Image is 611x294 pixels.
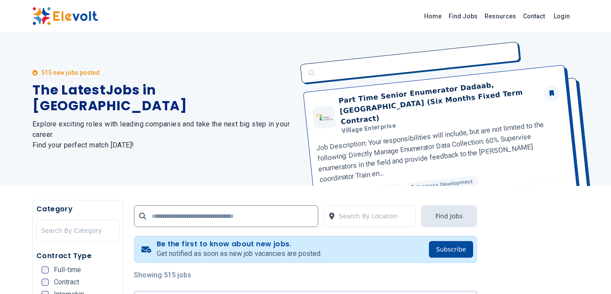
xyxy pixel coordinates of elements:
p: Get notified as soon as new job vacancies are posted. [157,248,322,259]
h2: Explore exciting roles with leading companies and take the next big step in your career. Find you... [32,119,295,150]
h1: The Latest Jobs in [GEOGRAPHIC_DATA] [32,82,295,114]
p: 515 new jobs posted [41,68,100,77]
input: Full-time [42,266,49,273]
a: Login [548,7,575,25]
span: Contract [54,279,79,286]
a: Contact [520,9,548,23]
h5: Category [36,204,119,214]
h4: Be the first to know about new jobs. [157,240,322,248]
span: Full-time [54,266,81,273]
input: Contract [42,279,49,286]
a: Find Jobs [445,9,481,23]
h5: Contract Type [36,251,119,261]
a: Home [421,9,445,23]
p: Showing 515 jobs [134,270,477,280]
a: Resources [481,9,520,23]
button: Subscribe [429,241,473,258]
button: Find Jobs [421,205,477,227]
img: Elevolt [32,7,98,25]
